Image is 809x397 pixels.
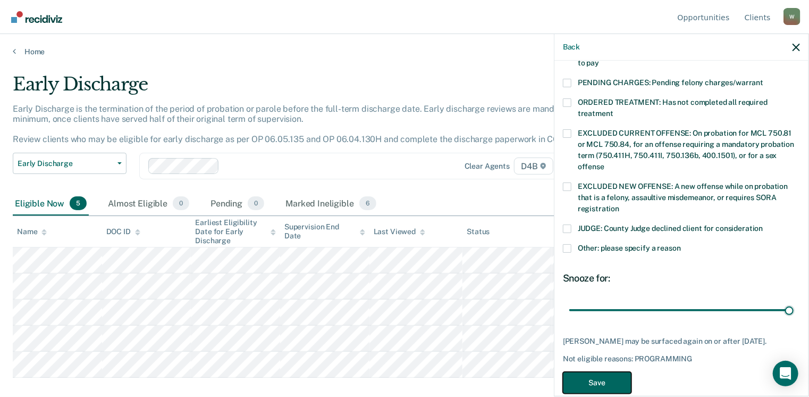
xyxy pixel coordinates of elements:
[563,337,800,346] div: [PERSON_NAME] may be surfaced again on or after [DATE].
[70,196,87,210] span: 5
[13,104,584,145] p: Early Discharge is the termination of the period of probation or parole before the full-term disc...
[514,158,553,175] span: D4B
[563,354,800,363] div: Not eligible reasons: PROGRAMMING
[578,129,794,171] span: EXCLUDED CURRENT OFFENSE: On probation for MCL 750.81 or MCL 750.84, for an offense requiring a m...
[17,227,47,236] div: Name
[578,98,768,118] span: ORDERED TREATMENT: Has not completed all required treatment
[195,218,276,245] div: Earliest Eligibility Date for Early Discharge
[248,196,264,210] span: 0
[13,47,796,56] a: Home
[208,192,266,216] div: Pending
[173,196,189,210] span: 0
[13,73,620,104] div: Early Discharge
[283,192,378,216] div: Marked Ineligible
[563,372,631,394] button: Save
[563,43,580,52] button: Back
[563,272,800,284] div: Snooze for:
[578,244,681,252] span: Other: please specify a reason
[467,227,490,236] div: Status
[106,192,191,216] div: Almost Eligible
[106,227,140,236] div: DOC ID
[374,227,425,236] div: Last Viewed
[578,224,763,233] span: JUDGE: County Judge declined client for consideration
[578,182,788,213] span: EXCLUDED NEW OFFENSE: A new offense while on probation that is a felony, assaultive misdemeanor, ...
[783,8,800,25] div: W
[18,159,113,168] span: Early Discharge
[783,8,800,25] button: Profile dropdown button
[13,192,89,216] div: Eligible Now
[11,11,62,23] img: Recidiviz
[465,162,510,171] div: Clear agents
[359,196,376,210] span: 6
[578,78,763,87] span: PENDING CHARGES: Pending felony charges/warrant
[284,222,365,241] div: Supervision End Date
[773,361,798,386] div: Open Intercom Messenger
